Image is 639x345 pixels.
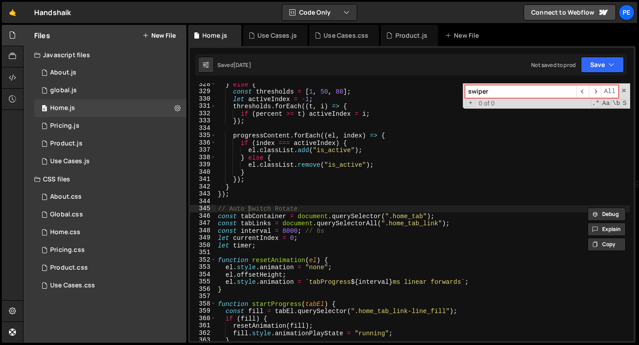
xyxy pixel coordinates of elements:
span: Search In Selection [622,99,627,108]
div: Pricing.css [50,246,85,254]
div: 355 [190,278,216,286]
input: Search for [465,85,576,98]
button: Copy [588,238,626,251]
div: 344 [190,198,216,205]
span: 0 [42,106,47,113]
span: Whole Word Search [611,99,621,108]
div: Product.css [50,264,88,272]
div: 332 [190,110,216,118]
span: ​ [589,85,601,98]
div: CSS files [24,170,186,188]
a: Connect to Webflow [524,4,616,20]
button: Debug [588,208,626,221]
div: Use Cases.js [257,31,297,40]
div: [DATE] [233,61,251,69]
div: Use Cases.js [50,157,90,165]
div: 356 [190,286,216,293]
div: 16572/45333.css [34,277,186,294]
div: 16572/45138.css [34,206,186,223]
div: Home.css [50,228,80,236]
div: 352 [190,256,216,264]
div: Javascript files [24,46,186,64]
div: 330 [190,95,216,103]
div: 340 [190,169,216,176]
div: 328 [190,81,216,88]
button: Code Only [282,4,357,20]
div: 345 [190,205,216,212]
span: Alt-Enter [601,85,619,98]
div: 346 [190,212,216,220]
div: Product.js [50,140,83,148]
a: Pe [619,4,635,20]
div: Use Cases.css [50,282,95,290]
div: 336 [190,139,216,147]
div: 331 [190,102,216,110]
div: 16572/45051.js [34,99,186,117]
div: 363 [190,337,216,344]
div: Pricing.js [50,122,79,130]
div: 16572/45430.js [34,117,186,135]
span: Toggle Replace mode [466,99,475,107]
div: 16572/45431.css [34,241,186,259]
div: 357 [190,293,216,300]
div: 335 [190,132,216,139]
div: 16572/45330.css [34,259,186,277]
div: Home.js [202,31,227,40]
div: 354 [190,271,216,278]
div: 350 [190,242,216,249]
div: 353 [190,263,216,271]
div: 348 [190,227,216,235]
div: 359 [190,307,216,315]
div: 343 [190,190,216,198]
div: About.js [50,69,76,77]
div: 16572/45487.css [34,188,186,206]
div: 16572/45061.js [34,82,186,99]
div: New File [445,31,482,40]
span: RegExp Search [591,99,600,108]
div: 337 [190,146,216,154]
div: Not saved to prod [531,61,576,69]
div: global.js [50,86,77,94]
div: Global.css [50,211,83,219]
span: CaseSensitive Search [601,99,611,108]
span: ​ [576,85,589,98]
div: 329 [190,88,216,95]
div: 339 [190,161,216,169]
div: 360 [190,315,216,322]
div: 342 [190,183,216,191]
div: 16572/45056.css [34,223,186,241]
div: 347 [190,220,216,227]
div: Handshaik [34,7,71,18]
div: 358 [190,300,216,308]
div: 338 [190,154,216,161]
div: 341 [190,176,216,183]
button: Save [581,57,624,73]
div: 16572/45332.js [34,153,186,170]
div: Home.js [50,104,75,112]
div: 349 [190,234,216,242]
div: 334 [190,125,216,132]
a: 🤙 [2,2,24,23]
div: 333 [190,117,216,125]
div: Saved [217,61,251,69]
div: 361 [190,322,216,329]
div: About.css [50,193,82,201]
div: Use Cases.css [323,31,368,40]
span: 0 of 0 [475,100,498,107]
div: 351 [190,249,216,256]
div: 16572/45486.js [34,64,186,82]
button: New File [142,32,176,39]
button: Explain [588,223,626,236]
div: 16572/45211.js [34,135,186,153]
div: Product.js [395,31,428,40]
h2: Files [34,31,50,40]
div: 362 [190,329,216,337]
